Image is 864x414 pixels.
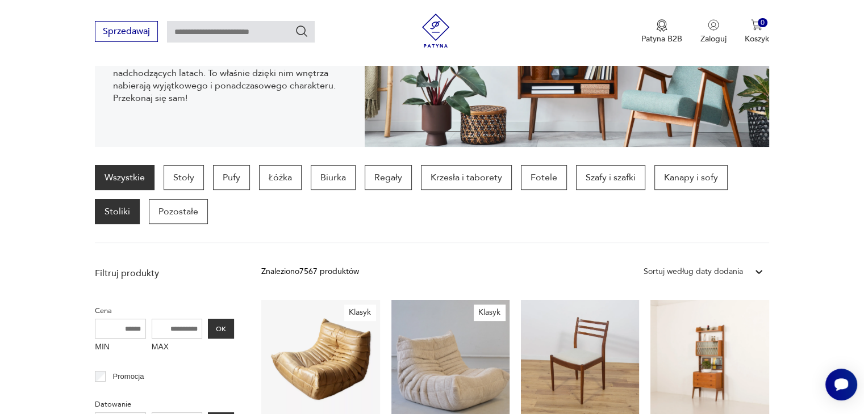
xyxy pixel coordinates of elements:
[641,19,682,44] a: Ikona medaluPatyna B2B
[700,19,727,44] button: Zaloguj
[164,165,204,190] a: Stoły
[95,165,155,190] a: Wszystkie
[641,33,682,44] p: Patyna B2B
[95,267,234,280] p: Filtruj produkty
[745,33,769,44] p: Koszyk
[149,199,208,224] a: Pozostałe
[261,265,359,278] div: Znaleziono 7567 produktów
[758,18,767,28] div: 0
[700,33,727,44] p: Zaloguj
[825,369,857,400] iframe: Smartsupp widget button
[751,19,762,31] img: Ikona koszyka
[421,165,512,190] a: Krzesła i taborety
[95,398,234,411] p: Datowanie
[95,339,146,357] label: MIN
[295,24,308,38] button: Szukaj
[152,339,203,357] label: MAX
[95,21,158,42] button: Sprzedawaj
[708,19,719,31] img: Ikonka użytkownika
[113,370,144,383] p: Promocja
[641,19,682,44] button: Patyna B2B
[95,28,158,36] a: Sprzedawaj
[745,19,769,44] button: 0Koszyk
[311,165,356,190] a: Biurka
[654,165,728,190] a: Kanapy i sofy
[95,305,234,317] p: Cena
[113,42,347,104] p: [US_STATE] Times obwieścił, że moda na meble retro w duchu mid-century z pewnością nie osłabnie w...
[365,165,412,190] a: Regały
[95,199,140,224] a: Stoliki
[521,165,567,190] a: Fotele
[656,19,667,32] img: Ikona medalu
[259,165,302,190] a: Łóżka
[208,319,234,339] button: OK
[213,165,250,190] a: Pufy
[576,165,645,190] a: Szafy i szafki
[419,14,453,48] img: Patyna - sklep z meblami i dekoracjami vintage
[644,265,743,278] div: Sortuj według daty dodania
